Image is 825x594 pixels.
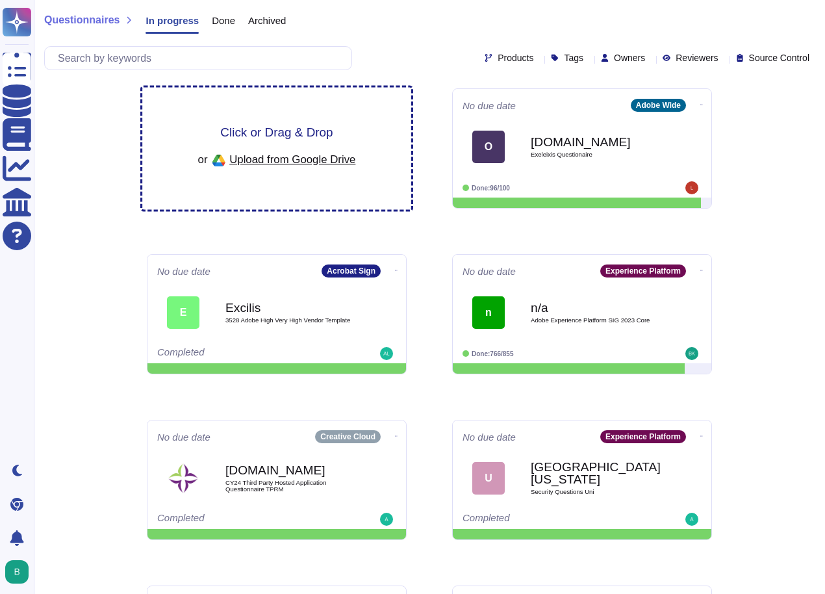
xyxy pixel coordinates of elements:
[472,131,505,163] div: O
[498,53,533,62] span: Products
[229,153,355,165] span: Upload from Google Drive
[208,149,230,172] img: google drive
[167,462,199,495] img: Logo
[198,149,356,172] div: or
[685,513,698,526] img: user
[3,558,38,586] button: user
[600,265,686,278] div: Experience Platform
[531,136,661,148] b: [DOMAIN_NAME]
[631,99,686,112] div: Adobe Wide
[531,302,661,314] b: n/a
[157,266,210,276] span: No due date
[380,513,393,526] img: user
[531,317,661,324] span: Adobe Experience Platform SIG 2023 Core
[157,432,210,442] span: No due date
[472,462,505,495] div: U
[531,461,661,485] b: [GEOGRAPHIC_DATA][US_STATE]
[225,464,355,476] b: [DOMAIN_NAME]
[51,47,351,70] input: Search by keywords
[463,432,516,442] span: No due date
[463,513,622,526] div: Completed
[614,53,645,62] span: Owners
[167,296,199,329] div: E
[157,347,316,360] div: Completed
[531,151,661,158] span: Exeleixis Questionaire
[315,430,381,443] div: Creative Cloud
[157,513,316,526] div: Completed
[220,126,333,138] span: Click or Drag & Drop
[44,15,120,25] span: Questionnaires
[472,296,505,329] div: n
[380,347,393,360] img: user
[472,185,510,192] span: Done: 96/100
[749,53,809,62] span: Source Control
[212,16,235,25] span: Done
[225,302,355,314] b: Excilis
[472,350,514,357] span: Done: 766/855
[685,347,698,360] img: user
[463,266,516,276] span: No due date
[225,480,355,492] span: CY24 Third Party Hosted Application Questionnaire TPRM
[564,53,583,62] span: Tags
[676,53,718,62] span: Reviewers
[225,317,355,324] span: 3528 Adobe High Very High Vendor Template
[685,181,698,194] img: user
[600,430,686,443] div: Experience Platform
[322,265,381,278] div: Acrobat Sign
[531,489,661,495] span: Security Questions Uni
[248,16,286,25] span: Archived
[146,16,199,25] span: In progress
[463,101,516,110] span: No due date
[5,560,29,584] img: user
